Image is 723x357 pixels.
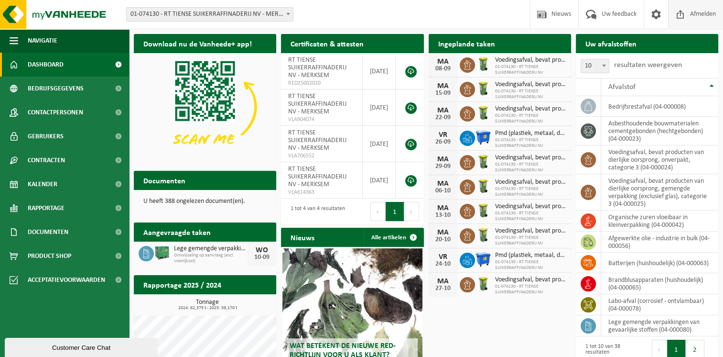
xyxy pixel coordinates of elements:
div: MA [433,204,453,212]
button: Previous [370,202,386,221]
p: U heeft 388 ongelezen document(en). [143,198,267,205]
div: MA [433,58,453,66]
span: Voedingsafval, bevat producten van dierlijke oorsprong, onverpakt, categorie 3 [495,81,566,89]
span: Kalender [28,172,57,196]
td: batterijen (huishoudelijk) (04-000063) [601,253,718,273]
span: Acceptatievoorwaarden [28,268,105,292]
span: VLA614363 [288,189,355,196]
span: Voedingsafval, bevat producten van dierlijke oorsprong, onverpakt, categorie 3 [495,178,566,186]
span: RED25002020 [288,79,355,87]
label: resultaten weergeven [614,61,682,69]
span: 10 [581,59,609,73]
td: lege gemengde verpakkingen van gevaarlijke stoffen (04-000080) [601,315,718,336]
img: WB-0140-HPE-GN-50 [475,227,491,243]
img: WB-1100-HPE-BE-01 [475,251,491,268]
div: MA [433,229,453,236]
img: WB-0140-HPE-GN-50 [475,202,491,219]
div: MA [433,82,453,90]
h2: Uw afvalstoffen [576,34,646,53]
span: Rapportage [28,196,65,220]
td: [DATE] [363,162,396,199]
iframe: chat widget [5,336,160,357]
td: voedingsafval, bevat producten van dierlijke oorsprong, gemengde verpakking (exclusief glas), cat... [601,174,718,211]
span: 01-074130 - RT TIENSE SUIKERRAFFINADERIJ NV - MERKSEM [127,8,293,21]
td: afgewerkte olie - industrie in bulk (04-000056) [601,232,718,253]
img: WB-0140-HPE-GN-50 [475,178,491,194]
span: Voedingsafval, bevat producten van dierlijke oorsprong, onverpakt, categorie 3 [495,154,566,162]
img: WB-0140-HPE-GN-50 [475,56,491,72]
span: Pmd (plastiek, metaal, drankkartons) (bedrijven) [495,130,566,137]
span: 01-074130 - RT TIENSE SUIKERRAFFINADERIJ NV [495,211,566,222]
span: Omwisseling op aanvraag (excl. voorrijkost) [174,253,248,264]
span: Product Shop [28,244,71,268]
img: WB-0140-HPE-GN-50 [475,276,491,292]
div: VR [433,131,453,139]
img: PB-HB-1400-HPE-GN-01 [154,245,170,261]
span: Voedingsafval, bevat producten van dierlijke oorsprong, onverpakt, categorie 3 [495,203,566,211]
div: MA [433,180,453,188]
span: 01-074130 - RT TIENSE SUIKERRAFFINADERIJ NV [495,113,566,124]
span: RT TIENSE SUIKERRAFFINADERIJ NV - MERKSEM [288,129,346,152]
div: 27-10 [433,285,453,292]
h2: Documenten [134,171,195,190]
img: WB-0140-HPE-GN-50 [475,80,491,97]
a: Alle artikelen [364,228,423,247]
span: Dashboard [28,53,64,77]
div: 10-09 [252,254,271,261]
td: bedrijfsrestafval (04-000008) [601,96,718,117]
a: Bekijk rapportage [205,294,275,313]
span: 01-074130 - RT TIENSE SUIKERRAFFINADERIJ NV - MERKSEM [126,7,293,22]
td: voedingsafval, bevat producten van dierlijke oorsprong, onverpakt, categorie 3 (04-000024) [601,145,718,174]
h2: Certificaten & attesten [281,34,373,53]
span: Bedrijfsgegevens [28,77,84,100]
h3: Tonnage [139,299,276,311]
div: 13-10 [433,212,453,219]
span: RT TIENSE SUIKERRAFFINADERIJ NV - MERKSEM [288,166,346,188]
button: 1 [386,202,404,221]
span: Voedingsafval, bevat producten van dierlijke oorsprong, onverpakt, categorie 3 [495,276,566,284]
span: 01-074130 - RT TIENSE SUIKERRAFFINADERIJ NV [495,186,566,198]
h2: Nieuws [281,228,324,246]
span: Contracten [28,148,65,172]
span: Navigatie [28,29,57,53]
span: Documenten [28,220,68,244]
div: 22-09 [433,114,453,121]
span: RT TIENSE SUIKERRAFFINADERIJ NV - MERKSEM [288,93,346,115]
img: WB-0140-HPE-GN-50 [475,105,491,121]
div: 1 tot 4 van 4 resultaten [286,201,345,222]
span: 01-074130 - RT TIENSE SUIKERRAFFINADERIJ NV [495,284,566,295]
span: Afvalstof [608,83,636,91]
span: 01-074130 - RT TIENSE SUIKERRAFFINADERIJ NV [495,89,566,100]
span: 10 [581,59,609,73]
span: 01-074130 - RT TIENSE SUIKERRAFFINADERIJ NV [495,235,566,246]
h2: Download nu de Vanheede+ app! [134,34,261,53]
span: 2024: 62,375 t - 2025: 59,170 t [139,306,276,311]
img: WB-0140-HPE-GN-50 [475,154,491,170]
td: [DATE] [363,89,396,126]
img: Download de VHEPlus App [134,53,276,160]
div: VR [433,253,453,261]
span: 01-074130 - RT TIENSE SUIKERRAFFINADERIJ NV [495,64,566,76]
div: 20-10 [433,236,453,243]
div: MA [433,107,453,114]
td: asbesthoudende bouwmaterialen cementgebonden (hechtgebonden) (04-000023) [601,117,718,145]
td: organische zuren vloeibaar in kleinverpakking (04-000042) [601,211,718,232]
span: Pmd (plastiek, metaal, drankkartons) (bedrijven) [495,252,566,259]
span: VLA706552 [288,152,355,160]
div: 15-09 [433,90,453,97]
td: labo-afval (corrosief - ontvlambaar) (04-000078) [601,294,718,315]
td: [DATE] [363,126,396,162]
span: Voedingsafval, bevat producten van dierlijke oorsprong, onverpakt, categorie 3 [495,56,566,64]
div: 24-10 [433,261,453,268]
span: 01-074130 - RT TIENSE SUIKERRAFFINADERIJ NV [495,259,566,271]
div: 26-09 [433,139,453,145]
div: WO [252,246,271,254]
span: 01-074130 - RT TIENSE SUIKERRAFFINADERIJ NV [495,162,566,173]
span: VLA904074 [288,116,355,123]
span: Gebruikers [28,124,64,148]
div: 29-09 [433,163,453,170]
span: Voedingsafval, bevat producten van dierlijke oorsprong, onverpakt, categorie 3 [495,105,566,113]
div: 06-10 [433,188,453,194]
span: Contactpersonen [28,100,83,124]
